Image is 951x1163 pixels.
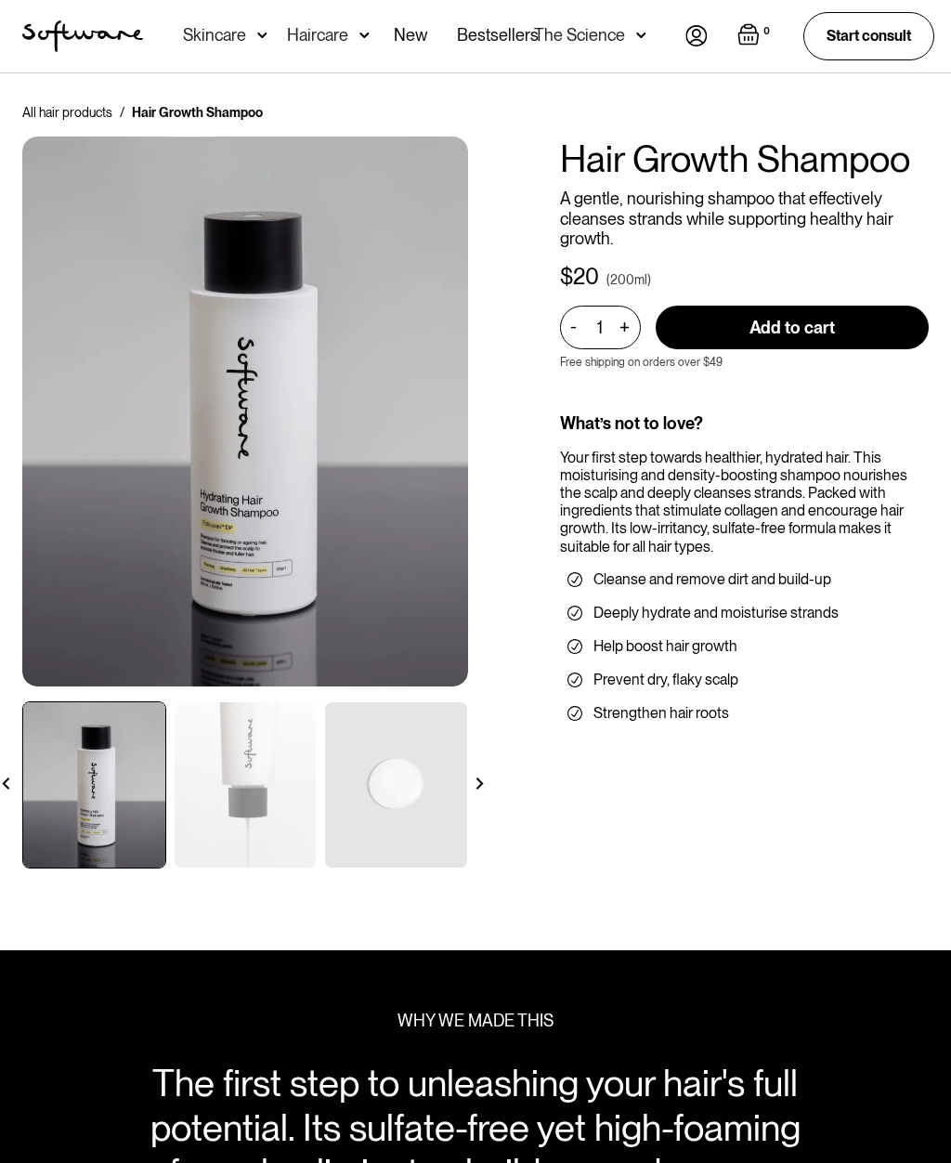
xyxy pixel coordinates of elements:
div: / [120,103,124,122]
div: + [615,317,635,338]
li: Strengthen hair roots [567,704,921,723]
div: Your first step towards healthier, hydrated hair. This moisturising and density-boosting shampoo ... [560,449,929,555]
img: arrow down [359,26,370,45]
a: Start consult [803,12,934,59]
div: What’s not to love? [560,413,929,434]
img: arrow right [474,778,486,790]
a: home [22,20,143,52]
li: Help boost hair growth [567,637,921,656]
div: - [570,317,582,337]
li: Deeply hydrate and moisturise strands [567,604,921,622]
a: All hair products [22,103,112,122]
a: Open empty cart [737,23,774,49]
img: arrow down [636,26,646,45]
div: 20 [573,264,599,291]
img: Ceramide Moisturiser [22,137,468,686]
h1: Hair Growth Shampoo [560,137,929,181]
div: $ [560,264,573,291]
li: Prevent dry, flaky scalp [567,671,921,689]
li: Cleanse and remove dirt and build-up [567,570,921,589]
img: arrow down [257,26,267,45]
div: The Science [534,26,625,45]
img: Software Logo [22,20,143,52]
div: 0 [760,23,774,40]
p: Free shipping on orders over $49 [560,356,723,369]
div: Skincare [183,26,246,45]
div: Hair Growth Shampoo [132,103,263,122]
div: WHY WE MADE THIS [397,1011,554,1031]
p: A gentle, nourishing shampoo that effectively cleanses strands while supporting healthy hair growth. [560,189,929,249]
div: (200ml) [606,270,651,289]
input: Add to cart [656,306,929,349]
div: Haircare [287,26,348,45]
